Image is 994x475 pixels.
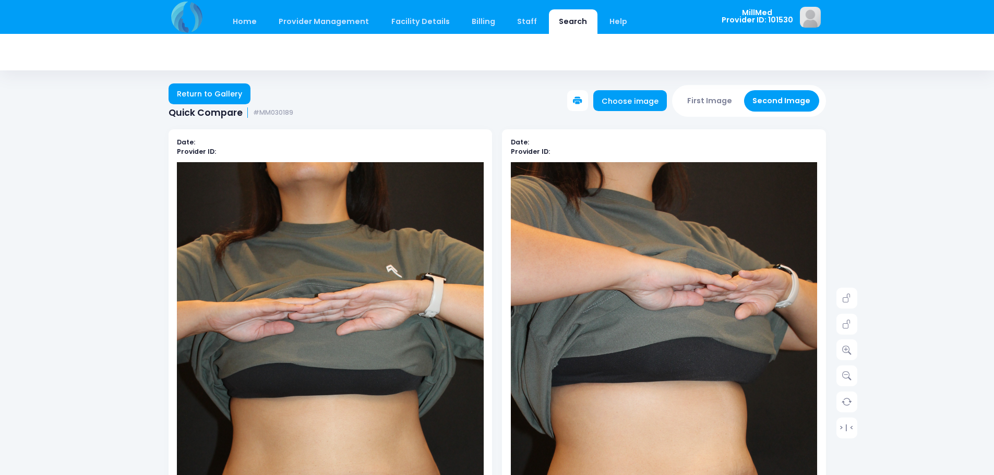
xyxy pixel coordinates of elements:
button: Second Image [744,90,819,112]
b: Provider ID: [511,147,550,156]
span: Quick Compare [169,107,243,118]
img: image [800,7,821,28]
a: Staff [507,9,547,34]
a: > | < [836,417,857,438]
a: Facility Details [381,9,460,34]
button: First Image [679,90,741,112]
a: Help [599,9,637,34]
a: Provider Management [269,9,379,34]
b: Provider ID: [177,147,216,156]
a: Billing [461,9,505,34]
b: Date: [177,138,195,147]
a: Search [549,9,597,34]
small: #MM030189 [253,109,293,117]
a: Choose image [593,90,667,111]
a: Return to Gallery [169,83,251,104]
span: MillMed Provider ID: 101530 [722,9,793,24]
b: Date: [511,138,529,147]
a: Home [223,9,267,34]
